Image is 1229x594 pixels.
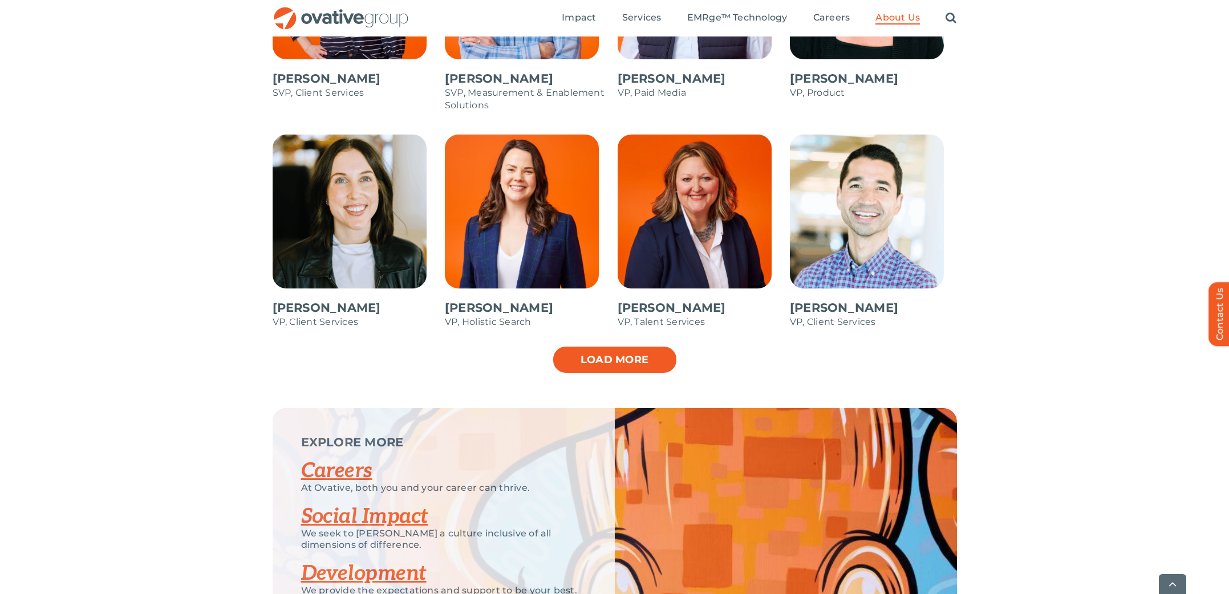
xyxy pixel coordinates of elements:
[875,12,920,23] span: About Us
[552,345,678,374] a: Load more
[301,561,427,586] a: Development
[875,12,920,25] a: About Us
[301,437,586,448] p: EXPLORE MORE
[562,12,596,23] span: Impact
[301,528,586,551] p: We seek to [PERSON_NAME] a culture inclusive of all dimensions of difference.
[301,458,372,483] a: Careers
[813,12,850,25] a: Careers
[813,12,850,23] span: Careers
[301,482,586,494] p: At Ovative, both you and your career can thrive.
[562,12,596,25] a: Impact
[622,12,662,23] span: Services
[301,504,428,529] a: Social Impact
[622,12,662,25] a: Services
[687,12,788,25] a: EMRge™ Technology
[687,12,788,23] span: EMRge™ Technology
[273,6,409,17] a: OG_Full_horizontal_RGB
[946,12,956,25] a: Search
